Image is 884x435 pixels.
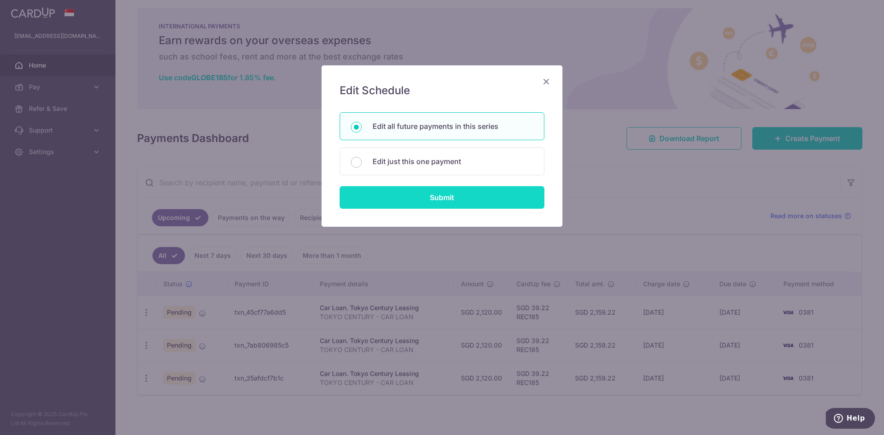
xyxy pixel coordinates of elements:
button: Close [541,76,552,87]
p: Edit just this one payment [373,156,533,167]
iframe: Opens a widget where you can find more information [826,408,875,430]
p: Edit all future payments in this series [373,121,533,132]
input: Submit [340,186,544,209]
h5: Edit Schedule [340,83,544,98]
